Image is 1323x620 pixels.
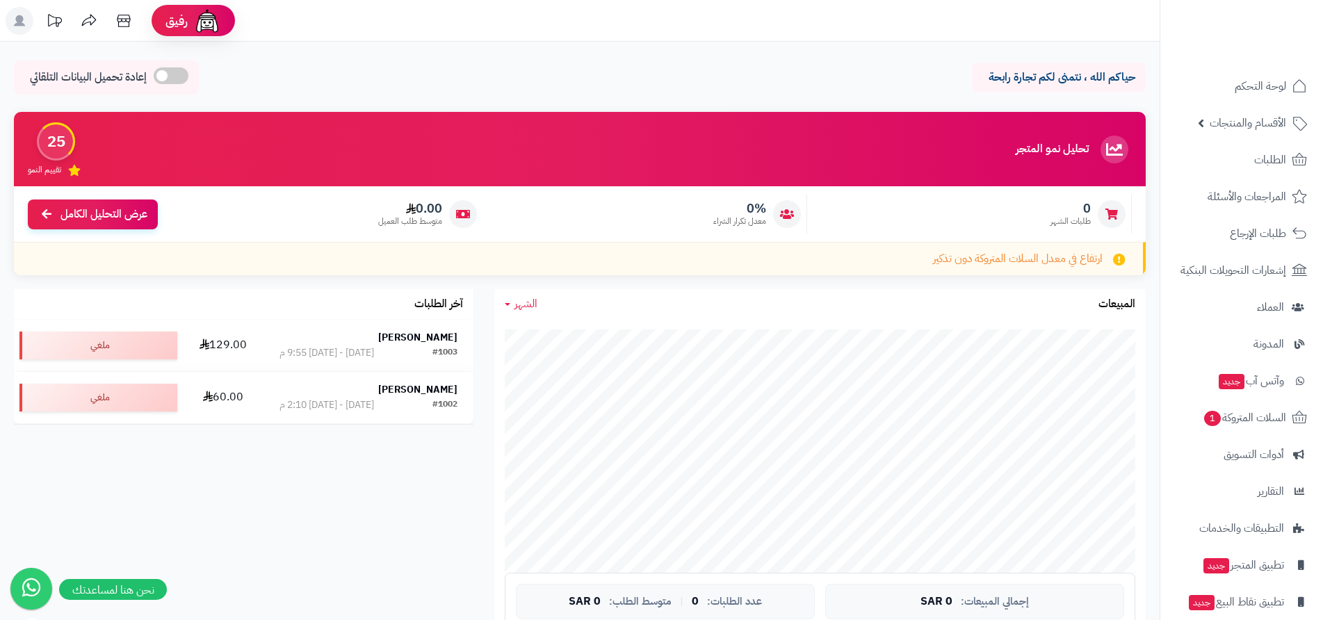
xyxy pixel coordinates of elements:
[1169,585,1315,619] a: تطبيق نقاط البيعجديد
[378,215,442,227] span: متوسط طلب العميل
[920,596,952,608] span: 0 SAR
[19,332,177,359] div: ملغي
[183,320,263,371] td: 129.00
[1254,150,1286,170] span: الطلبات
[1169,548,1315,582] a: تطبيق المتجرجديد
[514,295,537,312] span: الشهر
[279,346,374,360] div: [DATE] - [DATE] 9:55 م
[1169,327,1315,361] a: المدونة
[609,596,672,607] span: متوسط الطلب:
[1169,180,1315,213] a: المراجعات والأسئلة
[183,372,263,423] td: 60.00
[432,398,457,412] div: #1002
[692,596,699,608] span: 0
[60,206,147,222] span: عرض التحليل الكامل
[193,7,221,35] img: ai-face.png
[378,201,442,216] span: 0.00
[1204,411,1221,426] span: 1
[1219,374,1244,389] span: جديد
[19,384,177,411] div: ملغي
[680,596,683,607] span: |
[1169,438,1315,471] a: أدوات التسويق
[1202,555,1284,575] span: تطبيق المتجر
[28,164,61,176] span: تقييم النمو
[432,346,457,360] div: #1003
[1187,592,1284,612] span: تطبيق نقاط البيع
[961,596,1029,607] span: إجمالي المبيعات:
[1050,215,1091,227] span: طلبات الشهر
[1169,217,1315,250] a: طلبات الإرجاع
[1235,76,1286,96] span: لوحة التحكم
[1169,512,1315,545] a: التطبيقات والخدمات
[1230,224,1286,243] span: طلبات الإرجاع
[1217,371,1284,391] span: وآتس آب
[1208,187,1286,206] span: المراجعات والأسئلة
[713,201,766,216] span: 0%
[982,70,1135,85] p: حياكم الله ، نتمنى لكم تجارة رابحة
[1258,482,1284,501] span: التقارير
[1050,201,1091,216] span: 0
[1169,143,1315,177] a: الطلبات
[1189,595,1215,610] span: جديد
[1180,261,1286,280] span: إشعارات التحويلات البنكية
[30,70,147,85] span: إعادة تحميل البيانات التلقائي
[1210,113,1286,133] span: الأقسام والمنتجات
[1169,364,1315,398] a: وآتس آبجديد
[707,596,762,607] span: عدد الطلبات:
[1199,519,1284,538] span: التطبيقات والخدمات
[1169,70,1315,103] a: لوحة التحكم
[28,199,158,229] a: عرض التحليل الكامل
[1169,401,1315,434] a: السلات المتروكة1
[1257,297,1284,317] span: العملاء
[1169,475,1315,508] a: التقارير
[378,330,457,345] strong: [PERSON_NAME]
[505,296,537,312] a: الشهر
[414,298,463,311] h3: آخر الطلبات
[569,596,601,608] span: 0 SAR
[279,398,374,412] div: [DATE] - [DATE] 2:10 م
[37,7,72,38] a: تحديثات المنصة
[1169,291,1315,324] a: العملاء
[165,13,188,29] span: رفيق
[1203,408,1286,427] span: السلات المتروكة
[713,215,766,227] span: معدل تكرار الشراء
[933,251,1103,267] span: ارتفاع في معدل السلات المتروكة دون تذكير
[1098,298,1135,311] h3: المبيعات
[1203,558,1229,573] span: جديد
[1224,445,1284,464] span: أدوات التسويق
[1253,334,1284,354] span: المدونة
[378,382,457,397] strong: [PERSON_NAME]
[1016,143,1089,156] h3: تحليل نمو المتجر
[1169,254,1315,287] a: إشعارات التحويلات البنكية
